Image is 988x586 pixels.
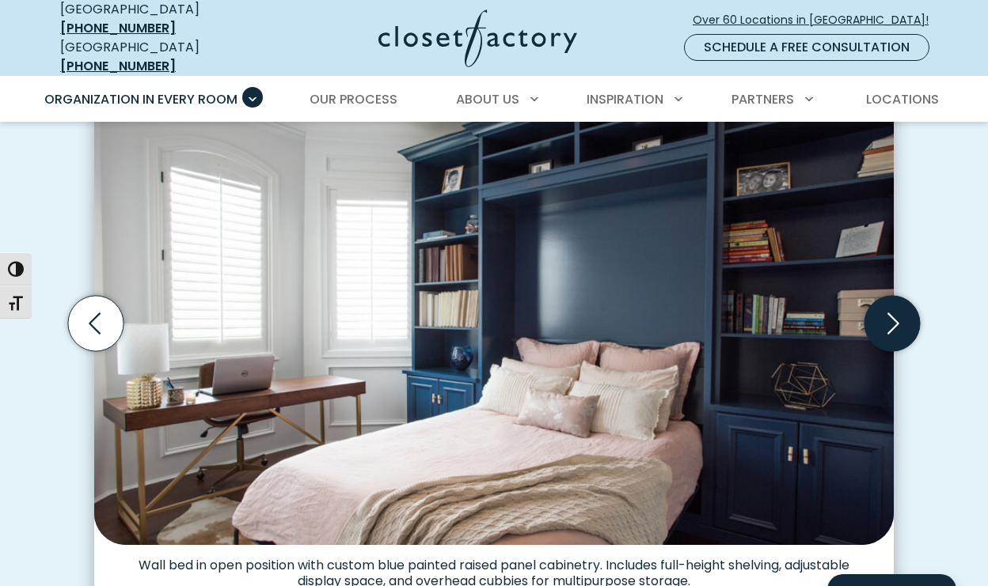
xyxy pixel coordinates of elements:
[44,90,237,108] span: Organization in Every Room
[684,34,929,61] a: Schedule a Free Consultation
[60,19,176,37] a: [PHONE_NUMBER]
[866,90,939,108] span: Locations
[692,6,942,34] a: Over 60 Locations in [GEOGRAPHIC_DATA]!
[587,90,663,108] span: Inspiration
[60,57,176,75] a: [PHONE_NUMBER]
[456,90,519,108] span: About Us
[858,289,926,357] button: Next slide
[731,90,794,108] span: Partners
[310,90,397,108] span: Our Process
[60,38,254,76] div: [GEOGRAPHIC_DATA]
[378,9,577,67] img: Closet Factory Logo
[94,59,894,545] img: Navy blue built-in wall bed with surrounding bookcases and upper storage
[33,78,955,122] nav: Primary Menu
[693,12,941,28] span: Over 60 Locations in [GEOGRAPHIC_DATA]!
[62,289,130,357] button: Previous slide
